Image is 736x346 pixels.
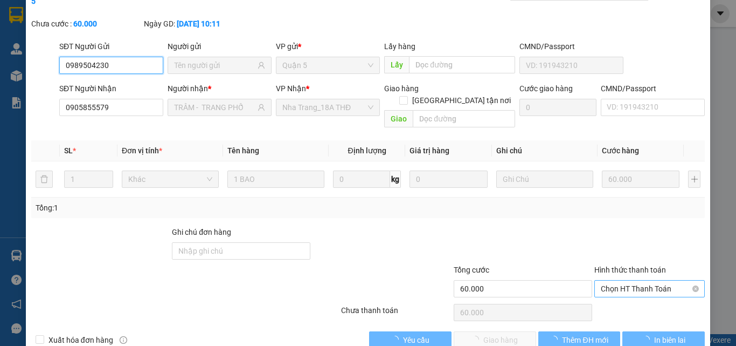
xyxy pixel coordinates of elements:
span: Tên hàng [227,146,259,155]
span: Khác [128,171,212,187]
span: user [258,104,265,111]
input: VD: Bàn, Ghế [227,171,324,188]
button: delete [36,171,53,188]
span: Nha Trang_18A THĐ [282,99,373,116]
span: Lấy hàng [384,42,415,51]
span: Tổng cước [454,266,489,274]
div: SĐT Người Nhận [59,83,163,94]
span: Xuất hóa đơn hàng [44,334,117,346]
button: plus [688,171,700,188]
span: Giao [384,110,413,127]
span: Giao hàng [384,84,419,93]
input: VD: 191943210 [519,57,623,74]
span: Chọn HT Thanh Toán [601,281,698,297]
input: Tên người nhận [174,101,255,113]
div: Chưa cước : [31,18,142,30]
span: SL [64,146,73,155]
span: Định lượng [348,146,386,155]
label: Cước giao hàng [519,84,573,93]
div: Người gửi [168,40,272,52]
span: Quận 5 [282,57,373,73]
div: SĐT Người Gửi [59,40,163,52]
input: Cước giao hàng [519,99,596,116]
span: loading [642,336,654,343]
th: Ghi chú [492,140,598,161]
span: Yêu cầu [403,334,429,346]
span: user [258,62,265,69]
input: 0 [409,171,487,188]
div: Ngày GD: [144,18,254,30]
input: Dọc đường [409,56,515,73]
input: 0 [602,171,679,188]
span: Lấy [384,56,409,73]
div: Tổng: 1 [36,202,285,214]
b: 60.000 [73,19,97,28]
div: Người nhận [168,83,272,94]
div: Chưa thanh toán [340,304,453,323]
span: Thêm ĐH mới [562,334,608,346]
span: [GEOGRAPHIC_DATA] tận nơi [408,94,515,106]
span: Giá trị hàng [409,146,449,155]
span: kg [390,171,401,188]
div: CMND/Passport [601,83,705,94]
span: VP Nhận [276,84,306,93]
b: [DATE] 10:11 [177,19,220,28]
label: Hình thức thanh toán [594,266,666,274]
label: Ghi chú đơn hàng [172,228,231,236]
input: Ghi Chú [496,171,593,188]
input: Tên người gửi [174,59,255,71]
input: Dọc đường [413,110,515,127]
div: CMND/Passport [519,40,623,52]
span: In biên lai [654,334,685,346]
span: loading [391,336,403,343]
span: loading [550,336,562,343]
div: VP gửi [276,40,380,52]
span: info-circle [120,336,127,344]
span: Đơn vị tính [122,146,162,155]
span: Cước hàng [602,146,639,155]
input: Ghi chú đơn hàng [172,242,310,260]
span: close-circle [692,286,699,292]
